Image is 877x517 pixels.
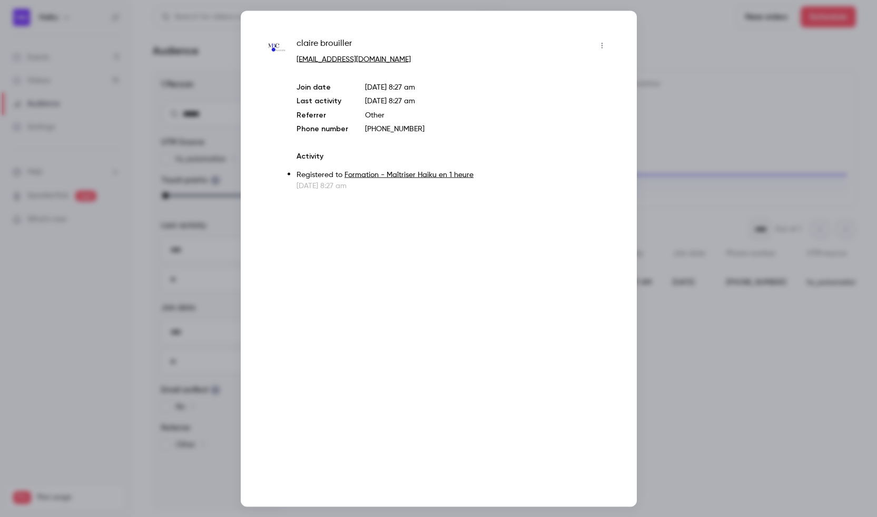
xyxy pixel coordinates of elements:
span: claire brouiller [297,37,352,54]
p: Registered to [297,169,610,180]
img: mbc-avocats.fr [267,38,287,57]
p: [DATE] 8:27 am [365,82,610,92]
p: Other [365,110,610,120]
p: Referrer [297,110,348,120]
a: [EMAIL_ADDRESS][DOMAIN_NAME] [297,55,411,63]
p: Last activity [297,95,348,106]
p: Join date [297,82,348,92]
span: [DATE] 8:27 am [365,97,415,104]
a: Formation - Maîtriser Haiku en 1 heure [344,171,474,178]
p: [DATE] 8:27 am [297,180,610,191]
p: [PHONE_NUMBER] [365,123,610,134]
p: Activity [297,151,610,161]
p: Phone number [297,123,348,134]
